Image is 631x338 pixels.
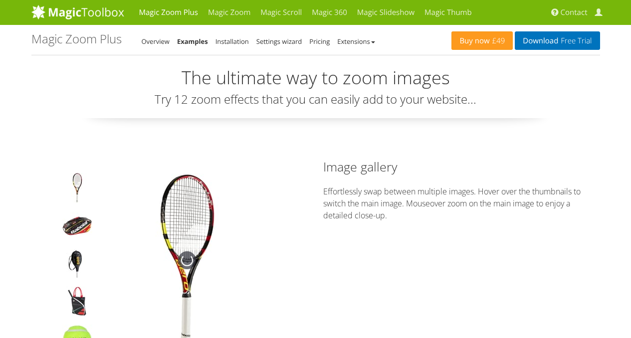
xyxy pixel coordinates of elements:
p: Effortlessly swap between multiple images. Hover over the thumbnails to switch the main image. Mo... [323,185,600,221]
span: Free Trial [558,37,592,45]
a: Pricing [309,37,330,46]
h2: Image gallery [323,158,600,175]
span: Contact [561,7,588,17]
a: Settings wizard [256,37,302,46]
img: Magic Zoom Plus - Examples [62,249,92,282]
a: Buy now£49 [451,31,513,50]
img: Magic Zoom Plus - Examples [62,173,92,206]
span: £49 [490,37,505,45]
h3: Try 12 zoom effects that you can easily add to your website... [31,93,600,106]
h1: Magic Zoom Plus [31,32,122,45]
img: Magic Zoom Plus - Examples [62,211,92,244]
h2: The ultimate way to zoom images [31,68,600,88]
img: Magic Zoom Plus - Examples [62,287,92,320]
a: Examples [177,37,208,46]
a: Extensions [337,37,375,46]
img: MagicToolbox.com - Image tools for your website [31,4,124,19]
a: DownloadFree Trial [515,31,600,50]
a: Overview [142,37,170,46]
a: Installation [215,37,249,46]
